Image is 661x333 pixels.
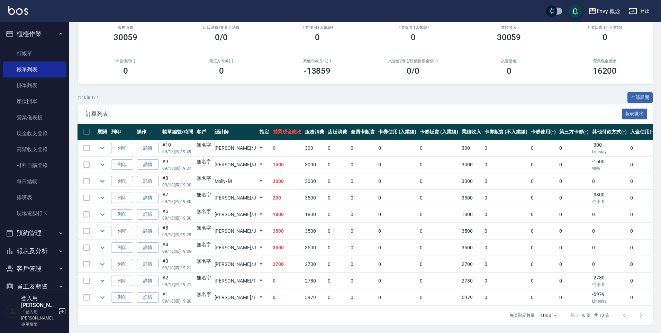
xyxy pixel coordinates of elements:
[162,281,193,288] p: 09/18 (四) 19:21
[3,77,66,93] a: 掛單列表
[483,206,529,223] td: 0
[3,189,66,205] a: 排班表
[373,25,453,30] h2: 卡券販賣 (入業績)
[96,124,109,140] th: 展開
[3,126,66,141] a: 現金收支登錄
[590,273,628,289] td: -2780
[622,110,648,117] a: 報表匯出
[137,242,159,253] a: 詳情
[21,295,56,309] h5: 登入用[PERSON_NAME]
[418,256,460,272] td: 0
[258,157,271,173] td: Y
[558,140,591,156] td: 0
[304,66,331,76] h3: -13859
[529,173,558,189] td: 0
[197,258,211,265] div: 無名字
[326,124,349,140] th: 店販消費
[418,173,460,189] td: 0
[315,33,320,42] h3: 0
[197,241,211,248] div: 無名字
[161,190,195,206] td: #7
[197,224,211,232] div: 無名字
[326,190,349,206] td: 0
[213,157,258,173] td: [PERSON_NAME] /J
[137,209,159,220] a: 詳情
[137,226,159,237] a: 詳情
[137,159,159,170] a: 詳情
[3,242,66,260] button: 報表及分析
[161,240,195,256] td: #4
[213,223,258,239] td: [PERSON_NAME] /J
[590,206,628,223] td: 0
[418,273,460,289] td: 0
[460,124,483,140] th: 業績收入
[558,124,591,140] th: 第三方卡券(-)
[213,240,258,256] td: [PERSON_NAME] /J
[213,124,258,140] th: 設計師
[303,157,326,173] td: 3000
[161,157,195,173] td: #9
[215,33,228,42] h3: 0/0
[377,223,418,239] td: 0
[565,25,644,30] h2: 卡券販賣 (不入業績)
[137,259,159,270] a: 詳情
[3,174,66,189] a: 每日結帳
[111,242,133,253] button: 列印
[411,33,416,42] h3: 0
[418,240,460,256] td: 0
[111,276,133,286] button: 列印
[592,165,627,172] p: 轉帳
[349,240,377,256] td: 0
[418,140,460,156] td: 0
[558,240,591,256] td: 0
[558,173,591,189] td: 0
[558,206,591,223] td: 0
[483,157,529,173] td: 0
[326,289,349,306] td: 0
[161,206,195,223] td: #6
[197,274,211,281] div: 無名字
[111,159,133,170] button: 列印
[483,273,529,289] td: 0
[628,223,657,239] td: 0
[3,110,66,126] a: 營業儀表板
[303,140,326,156] td: 300
[558,223,591,239] td: 0
[326,173,349,189] td: 0
[507,66,511,76] h3: 0
[627,92,653,103] button: 全部展開
[162,165,193,172] p: 09/18 (四) 19:37
[3,93,66,109] a: 座位開單
[326,256,349,272] td: 0
[628,240,657,256] td: 0
[197,208,211,215] div: 無名字
[182,59,261,63] h2: 第三方卡券(-)
[558,256,591,272] td: 0
[111,176,133,187] button: 列印
[460,140,483,156] td: 300
[114,33,138,42] h3: 30059
[271,157,304,173] td: 1500
[497,33,521,42] h3: 30059
[592,298,627,304] p: Linepay
[197,291,211,298] div: 無名字
[161,223,195,239] td: #5
[258,206,271,223] td: Y
[161,256,195,272] td: #3
[3,205,66,221] a: 現場電腦打卡
[111,292,133,303] button: 列印
[303,256,326,272] td: 2700
[592,198,627,205] p: 信用卡
[373,59,453,63] h2: 入金使用(-) /點數折抵金額(-)
[418,223,460,239] td: 0
[592,149,627,155] p: Linepay
[97,176,108,186] button: expand row
[590,124,628,140] th: 其他付款方式(-)
[326,223,349,239] td: 0
[123,66,128,76] h3: 0
[537,306,560,325] div: 1000
[460,256,483,272] td: 2700
[303,173,326,189] td: 3000
[197,141,211,149] div: 無名字
[3,260,66,278] button: 客戶管理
